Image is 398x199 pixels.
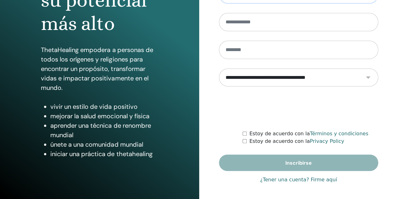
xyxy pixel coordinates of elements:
a: Términos y condiciones [310,131,368,137]
li: únete a una comunidad mundial [50,140,158,149]
label: Estoy de acuerdo con la [249,138,344,145]
p: ThetaHealing empodera a personas de todos los orígenes y religiones para encontrar un propósito, ... [41,45,158,92]
iframe: reCAPTCHA [251,96,346,120]
a: Privacy Policy [310,138,344,144]
li: iniciar una práctica de thetahealing [50,149,158,159]
label: Estoy de acuerdo con la [249,130,368,138]
a: ¿Tener una cuenta? Firme aquí [260,176,337,184]
li: mejorar la salud emocional y física [50,111,158,121]
li: vivir un estilo de vida positivo [50,102,158,111]
li: aprender una técnica de renombre mundial [50,121,158,140]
